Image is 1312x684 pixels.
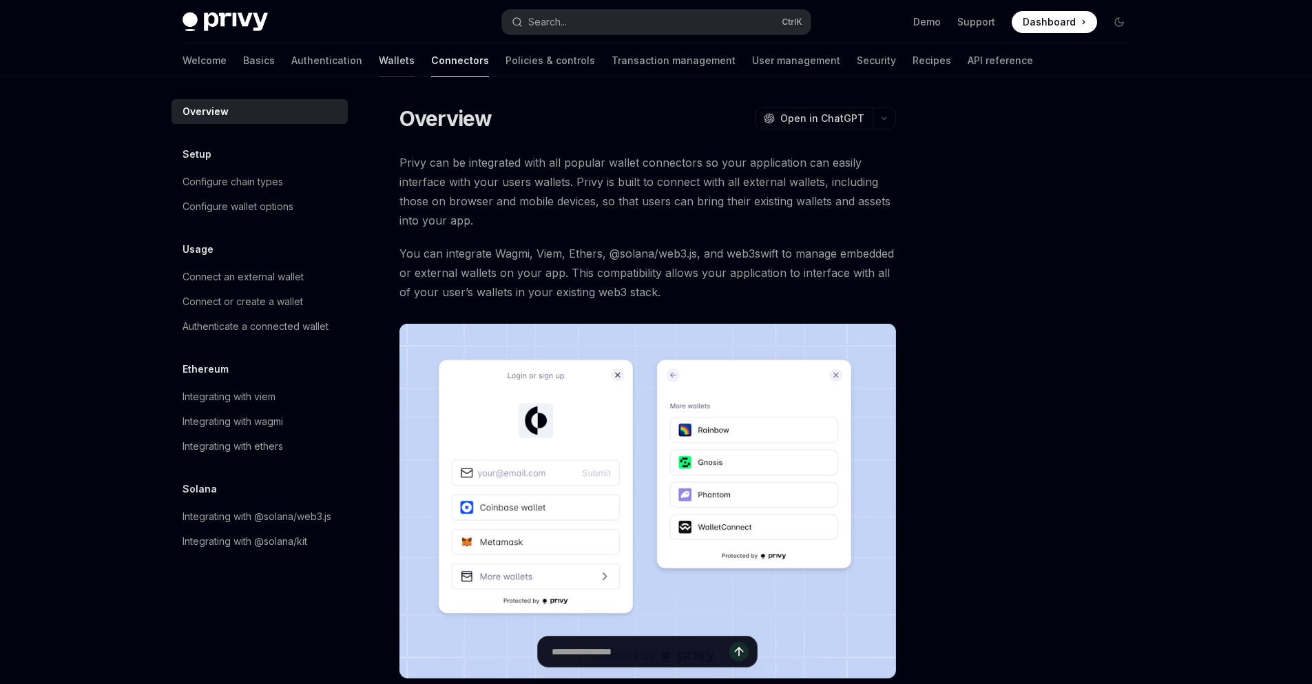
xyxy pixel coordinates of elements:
div: Integrating with wagmi [183,413,283,430]
a: Overview [171,99,348,124]
h5: Setup [183,146,211,163]
a: Integrating with @solana/web3.js [171,504,348,529]
a: Connect or create a wallet [171,289,348,314]
button: Search...CtrlK [502,10,811,34]
div: Integrating with viem [183,388,275,405]
div: Configure chain types [183,174,283,190]
span: You can integrate Wagmi, Viem, Ethers, @solana/web3.js, and web3swift to manage embedded or exter... [399,244,896,302]
div: Integrating with ethers [183,438,283,455]
span: Ctrl K [782,17,802,28]
h5: Usage [183,241,214,258]
a: Configure wallet options [171,194,348,219]
a: Dashboard [1012,11,1097,33]
h1: Overview [399,106,492,131]
div: Overview [183,103,229,120]
a: Welcome [183,44,227,77]
div: Authenticate a connected wallet [183,318,329,335]
a: Wallets [379,44,415,77]
a: Demo [913,15,941,29]
a: API reference [968,44,1033,77]
a: Integrating with @solana/kit [171,529,348,554]
a: Policies & controls [506,44,595,77]
span: Open in ChatGPT [780,112,864,125]
span: Privy can be integrated with all popular wallet connectors so your application can easily interfa... [399,153,896,230]
a: Connect an external wallet [171,265,348,289]
a: Transaction management [612,44,736,77]
a: Integrating with wagmi [171,409,348,434]
a: User management [752,44,840,77]
div: Integrating with @solana/kit [183,533,307,550]
a: Connectors [431,44,489,77]
h5: Solana [183,481,217,497]
a: Authenticate a connected wallet [171,314,348,339]
a: Authentication [291,44,362,77]
button: Send message [729,642,749,661]
button: Toggle dark mode [1108,11,1130,33]
button: Open in ChatGPT [755,107,873,130]
a: Basics [243,44,275,77]
span: Dashboard [1023,15,1076,29]
a: Integrating with ethers [171,434,348,459]
div: Search... [528,14,567,30]
div: Connect or create a wallet [183,293,303,310]
a: Integrating with viem [171,384,348,409]
div: Integrating with @solana/web3.js [183,508,331,525]
div: Connect an external wallet [183,269,304,285]
img: Connectors3 [399,324,896,678]
a: Security [857,44,896,77]
a: Support [957,15,995,29]
div: Configure wallet options [183,198,293,215]
img: dark logo [183,12,268,32]
a: Configure chain types [171,169,348,194]
a: Recipes [913,44,951,77]
h5: Ethereum [183,361,229,377]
